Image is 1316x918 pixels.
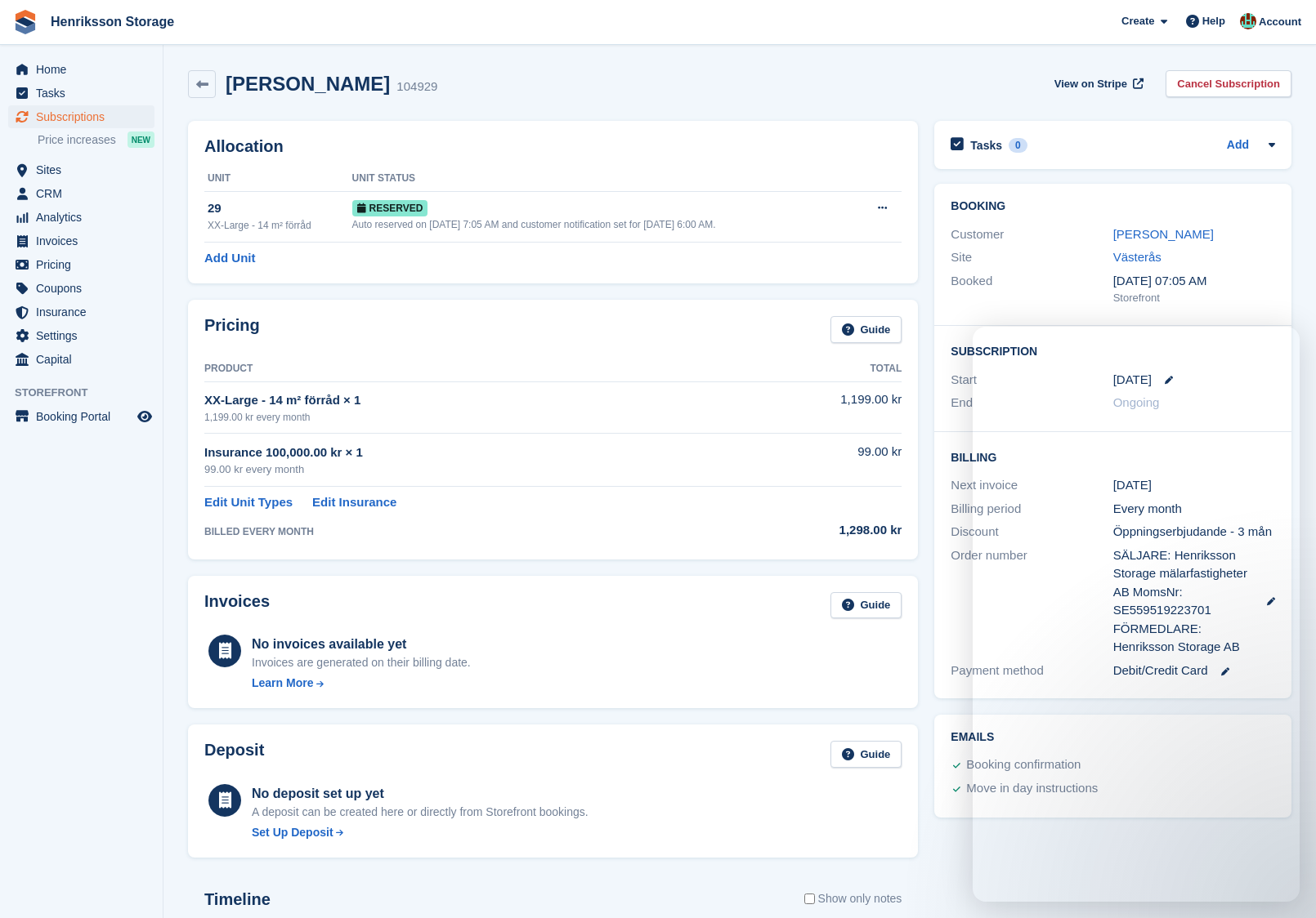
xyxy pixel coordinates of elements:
[36,253,134,276] span: Pricing
[15,385,163,401] span: Storefront
[36,158,134,181] span: Sites
[951,476,1112,495] div: Next invoice
[208,218,352,233] div: XX-Large - 14 m² förråd
[804,890,902,907] label: Show only notes
[8,277,154,300] a: menu
[1259,14,1301,30] span: Account
[36,405,134,428] span: Booking Portal
[36,58,134,81] span: Home
[36,82,134,105] span: Tasks
[966,755,1081,775] div: Booking confirmation
[36,182,134,205] span: CRM
[1113,250,1162,264] a: Västerås
[204,741,264,768] h2: Deposit
[352,200,428,216] span: Reserved
[204,890,271,909] h2: Timeline
[252,824,333,841] div: Set Up Deposit
[36,277,134,300] span: Coupons
[36,229,134,252] span: Invoices
[252,804,589,821] p: A deposit can be created here or directly from Storefront bookings.
[1113,272,1275,291] div: [DATE] 07:05 AM
[731,521,902,540] div: 1,298.00 kr
[8,301,154,323] a: menu
[731,356,902,382] th: Total
[204,391,731,410] div: XX-Large - 14 m² förråd × 1
[36,348,134,371] span: Capital
[38,132,116,148] span: Price increases
[8,324,154,347] a: menu
[38,131,154,149] a: Price increases NEW
[830,316,902,343] a: Guide
[966,779,1098,799] div: Move in day instructions
[951,200,1275,213] h2: Booking
[951,500,1112,519] div: Billing period
[8,58,154,81] a: menu
[1240,13,1256,29] img: Isak Martinelle
[951,394,1112,412] div: End
[1113,227,1214,241] a: [PERSON_NAME]
[1166,70,1291,97] a: Cancel Subscription
[951,225,1112,244] div: Customer
[731,381,902,433] td: 1,199.00 kr
[352,166,855,192] th: Unit Status
[8,405,154,428] a: menu
[204,443,731,462] div: Insurance 100,000.00 kr × 1
[36,105,134,128] span: Subscriptions
[1009,138,1027,153] div: 0
[830,592,902,619] a: Guide
[951,342,1275,359] h2: Subscription
[804,890,815,907] input: Show only notes
[8,348,154,371] a: menu
[352,217,855,232] div: Auto reserved on [DATE] 7:05 AM and customer notification set for [DATE] 6:00 AM.
[312,493,396,512] a: Edit Insurance
[128,131,154,148] div: NEW
[951,546,1112,657] div: Order number
[1121,13,1154,29] span: Create
[204,249,255,268] a: Add Unit
[204,493,293,512] a: Edit Unit Types
[8,105,154,128] a: menu
[13,10,38,34] img: stora-icon-8386f47178a22dfd0bd8f6a31ec36ba5ce8667c1dd55bd0f319d3a0aa187defe.svg
[135,407,154,426] a: Preview store
[252,654,471,671] div: Invoices are generated on their billing date.
[204,356,731,382] th: Product
[1048,70,1147,97] a: View on Stripe
[204,137,902,156] h2: Allocation
[8,229,154,252] a: menu
[204,316,260,343] h2: Pricing
[1113,290,1275,306] div: Storefront
[1227,136,1249,155] a: Add
[970,138,1002,153] h2: Tasks
[252,635,471,654] div: No invoices available yet
[204,524,731,539] div: BILLED EVERY MONTH
[44,8,181,35] a: Henriksson Storage
[8,182,154,205] a: menu
[204,410,731,425] div: 1,199.00 kr every month
[830,741,902,768] a: Guide
[8,206,154,229] a: menu
[951,448,1275,465] h2: Billing
[951,662,1112,680] div: Payment method
[973,327,1300,902] iframe: To enrich screen reader interactions, please activate Accessibility in Grammarly extension settings
[951,523,1112,541] div: Discount
[731,434,902,487] td: 99.00 kr
[951,248,1112,267] div: Site
[252,675,471,692] a: Learn More
[36,301,134,323] span: Insurance
[252,784,589,804] div: No deposit set up yet
[226,73,390,95] h2: [PERSON_NAME]
[204,166,352,192] th: Unit
[8,158,154,181] a: menu
[8,82,154,105] a: menu
[252,675,313,692] div: Learn More
[396,78,437,96] div: 104929
[252,824,589,841] a: Set Up Deposit
[204,461,731,478] div: 99.00 kr every month
[951,371,1112,390] div: Start
[951,731,1275,744] h2: Emails
[208,199,352,218] div: 29
[8,253,154,276] a: menu
[1054,76,1127,92] span: View on Stripe
[951,272,1112,306] div: Booked
[1202,13,1225,29] span: Help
